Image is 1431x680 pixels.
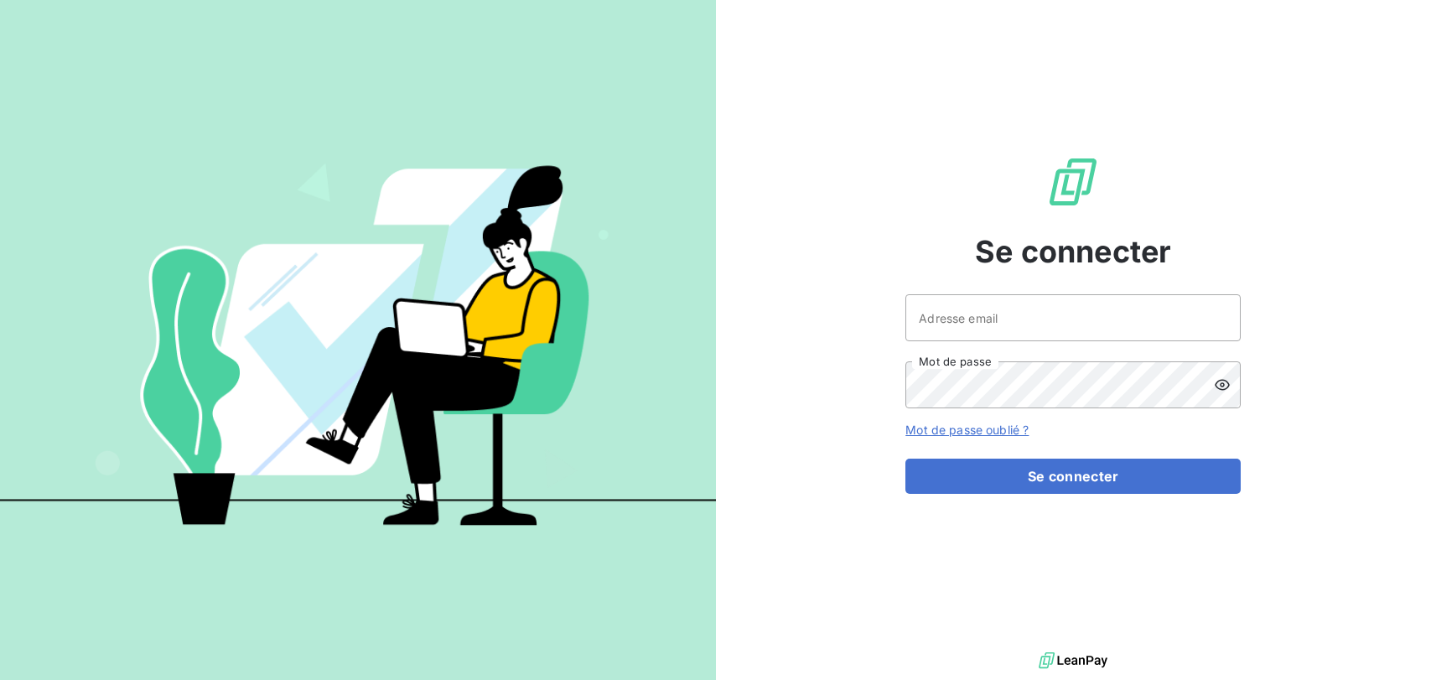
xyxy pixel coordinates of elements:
[1046,155,1100,209] img: Logo LeanPay
[1039,648,1107,673] img: logo
[905,294,1241,341] input: placeholder
[905,459,1241,494] button: Se connecter
[975,229,1171,274] span: Se connecter
[905,423,1029,437] a: Mot de passe oublié ?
